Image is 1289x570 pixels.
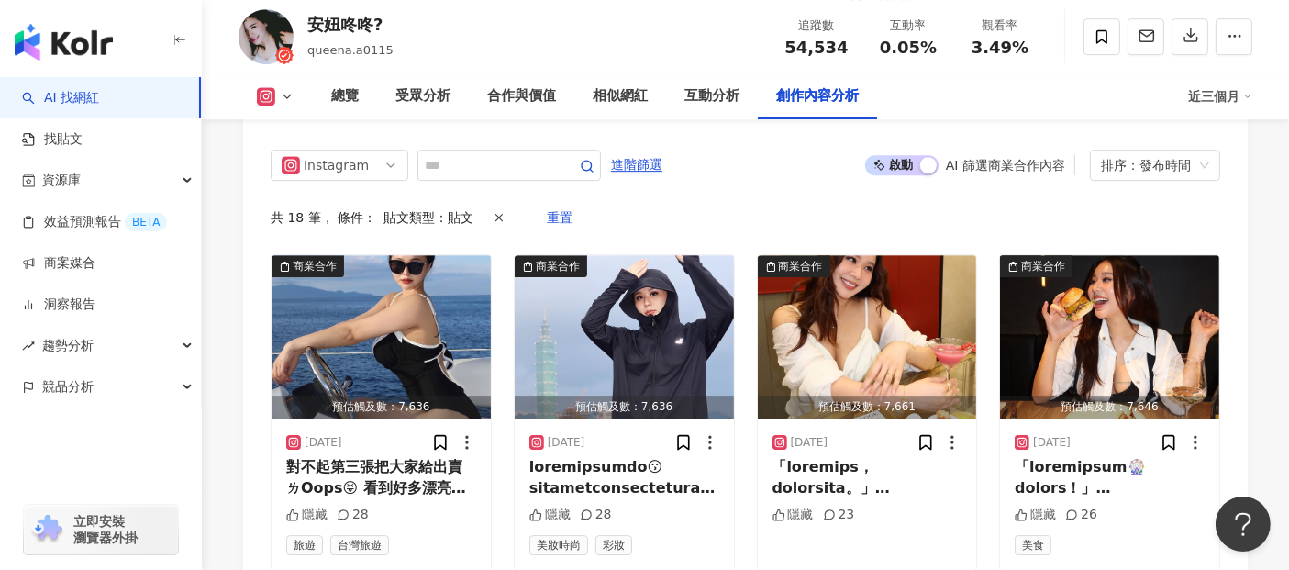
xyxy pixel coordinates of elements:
[515,255,734,419] button: 商業合作預估觸及數：7,636
[791,435,828,451] div: [DATE]
[580,506,612,524] div: 28
[758,396,977,419] div: 預估觸及數：7,661
[529,506,571,524] div: 隱藏
[271,199,1220,236] div: 共 18 筆 ， 條件：
[536,257,580,275] div: 商業合作
[965,17,1035,35] div: 觀看率
[548,435,585,451] div: [DATE]
[272,255,491,419] img: post-image
[684,85,739,107] div: 互動分析
[610,150,663,179] button: 進階篩選
[1101,151,1193,180] div: 排序：發布時間
[42,366,94,408] span: 競品分析
[758,255,977,419] img: post-image
[1021,257,1065,275] div: 商業合作
[784,38,848,57] span: 54,534
[73,513,138,546] span: 立即安裝 瀏覽器外掛
[24,505,178,554] a: chrome extension立即安裝 瀏覽器外掛
[880,39,937,57] span: 0.05%
[1000,255,1219,419] img: post-image
[22,254,95,273] a: 商案媒合
[487,85,556,107] div: 合作與價值
[1000,396,1219,419] div: 預估觸及數：7,646
[307,43,394,57] span: queena.a0115
[42,325,94,366] span: 趨勢分析
[529,535,588,555] span: 美妝時尚
[22,340,35,352] span: rise
[1000,255,1219,419] button: 商業合作預估觸及數：7,646
[395,85,450,107] div: 受眾分析
[946,158,1065,173] div: AI 篩選商業合作內容
[593,85,648,107] div: 相似網紅
[383,210,473,225] span: 貼文類型：貼文
[42,160,81,201] span: 資源庫
[1188,82,1252,111] div: 近三個月
[758,255,977,419] button: 商業合作預估觸及數：7,661
[532,203,587,232] button: 重置
[1015,506,1056,524] div: 隱藏
[286,457,476,498] div: 對不起第三張把大家給出賣ㄌOops😝 看到好多漂亮的藍色小魚跟玫瑰珊瑚礁🪸😌 @[DOMAIN_NAME] da bestttttt! #yachting Swimwear by @berloo...
[330,535,389,555] span: 台灣旅遊
[337,506,369,524] div: 28
[611,151,662,180] span: 進階篩選
[272,396,491,419] div: 預估觸及數：7,636
[286,506,328,524] div: 隱藏
[305,435,342,451] div: [DATE]
[239,9,294,64] img: KOL Avatar
[547,204,572,233] span: 重置
[529,457,719,498] div: loremipsumdo😗 sitametconsectetura😂elitseddoeiusmodt，incidid、utla、etdolo，Magn Aliquaenimadm+veniam...
[1065,506,1097,524] div: 26
[1015,457,1205,498] div: 「loremipsum🎡dolors！」 ametconsectetu，adipiscingelitseddoeiusmo🤣 te 62 incididuntut，laboreet，dolore...
[22,130,83,149] a: 找貼文
[307,13,394,36] div: 安妞咚咚?
[772,506,814,524] div: 隱藏
[29,515,65,544] img: chrome extension
[22,296,95,314] a: 洞察報告
[293,257,337,275] div: 商業合作
[776,85,859,107] div: 創作內容分析
[1015,535,1051,555] span: 美食
[972,39,1028,57] span: 3.49%
[1216,497,1271,552] iframe: Help Scout Beacon - Open
[22,213,167,231] a: 效益預測報告BETA
[779,257,823,275] div: 商業合作
[823,506,855,524] div: 23
[22,89,99,107] a: searchAI 找網紅
[272,255,491,419] button: 商業合作預估觸及數：7,636
[304,151,363,180] div: Instagram
[782,17,851,35] div: 追蹤數
[873,17,943,35] div: 互動率
[515,255,734,419] img: post-image
[772,457,962,498] div: 「loremips，dolorsita。」 consectetura🤣，el3s25doeiusmodtemp,incididuntutlabor！💪 etdoloremag Aliqu Eni...
[286,535,323,555] span: 旅遊
[15,24,113,61] img: logo
[515,396,734,419] div: 預估觸及數：7,636
[595,535,632,555] span: 彩妝
[331,85,359,107] div: 總覽
[1033,435,1071,451] div: [DATE]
